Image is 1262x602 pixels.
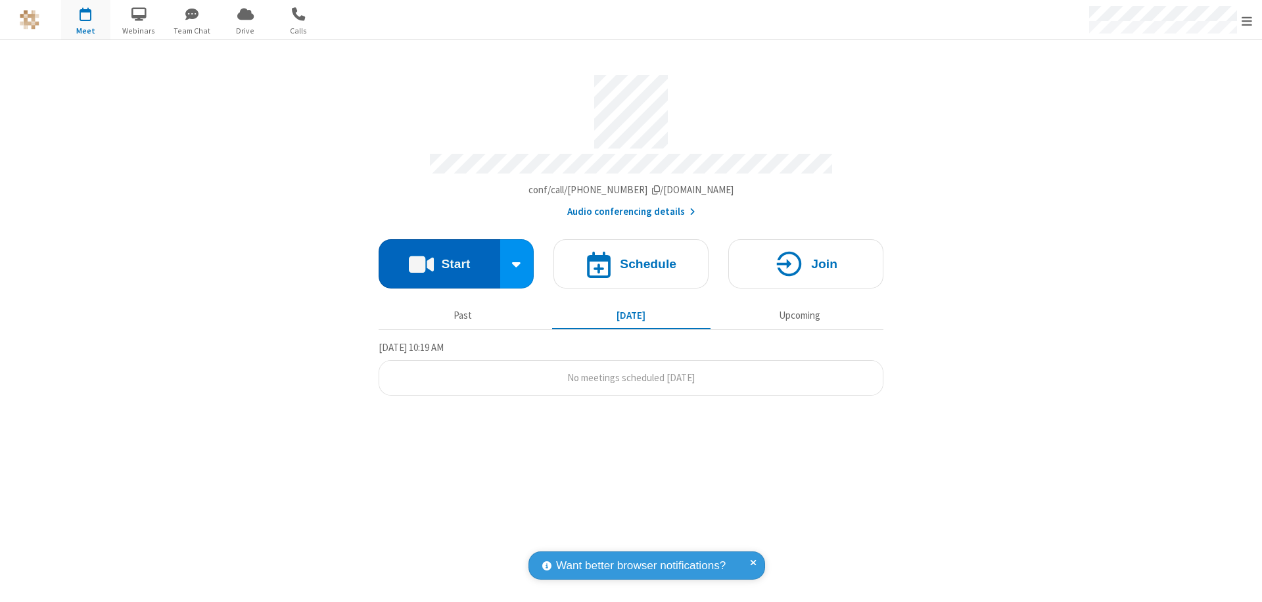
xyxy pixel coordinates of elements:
[274,25,323,37] span: Calls
[1229,568,1252,593] iframe: Chat
[720,303,879,328] button: Upcoming
[728,239,883,289] button: Join
[221,25,270,37] span: Drive
[441,258,470,270] h4: Start
[500,239,534,289] div: Start conference options
[528,183,734,198] button: Copy my meeting room linkCopy my meeting room link
[567,204,695,220] button: Audio conferencing details
[168,25,217,37] span: Team Chat
[114,25,164,37] span: Webinars
[553,239,709,289] button: Schedule
[379,65,883,220] section: Account details
[384,303,542,328] button: Past
[528,183,734,196] span: Copy my meeting room link
[379,340,883,396] section: Today's Meetings
[567,371,695,384] span: No meetings scheduled [DATE]
[379,239,500,289] button: Start
[379,341,444,354] span: [DATE] 10:19 AM
[620,258,676,270] h4: Schedule
[552,303,711,328] button: [DATE]
[811,258,837,270] h4: Join
[20,10,39,30] img: QA Selenium DO NOT DELETE OR CHANGE
[556,557,726,574] span: Want better browser notifications?
[61,25,110,37] span: Meet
